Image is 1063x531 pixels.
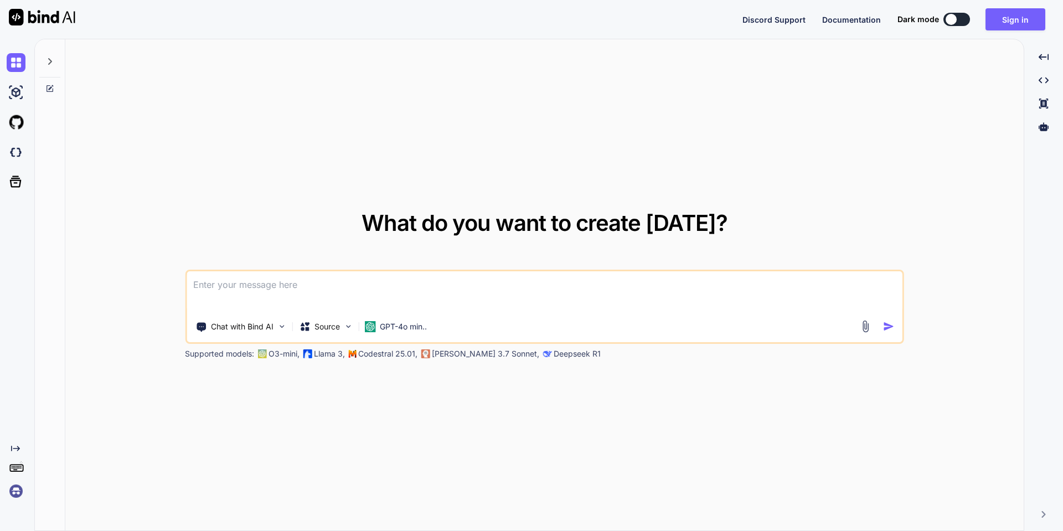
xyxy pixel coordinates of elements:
[7,83,25,102] img: ai-studio
[897,14,939,25] span: Dark mode
[742,14,806,25] button: Discord Support
[543,349,551,358] img: claude
[185,348,254,359] p: Supported models:
[364,321,375,332] img: GPT-4o mini
[257,349,266,358] img: GPT-4
[554,348,601,359] p: Deepseek R1
[7,113,25,132] img: githubLight
[314,348,345,359] p: Llama 3,
[7,53,25,72] img: chat
[358,348,417,359] p: Codestral 25.01,
[343,322,353,331] img: Pick Models
[432,348,539,359] p: [PERSON_NAME] 3.7 Sonnet,
[7,143,25,162] img: darkCloudIdeIcon
[985,8,1045,30] button: Sign in
[380,321,427,332] p: GPT-4o min..
[421,349,430,358] img: claude
[277,322,286,331] img: Pick Tools
[269,348,300,359] p: O3-mini,
[859,320,872,333] img: attachment
[9,9,75,25] img: Bind AI
[742,15,806,24] span: Discord Support
[314,321,340,332] p: Source
[7,482,25,501] img: signin
[822,15,881,24] span: Documentation
[348,350,356,358] img: Mistral-AI
[303,349,312,358] img: Llama2
[822,14,881,25] button: Documentation
[211,321,274,332] p: Chat with Bind AI
[883,321,895,332] img: icon
[362,209,727,236] span: What do you want to create [DATE]?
